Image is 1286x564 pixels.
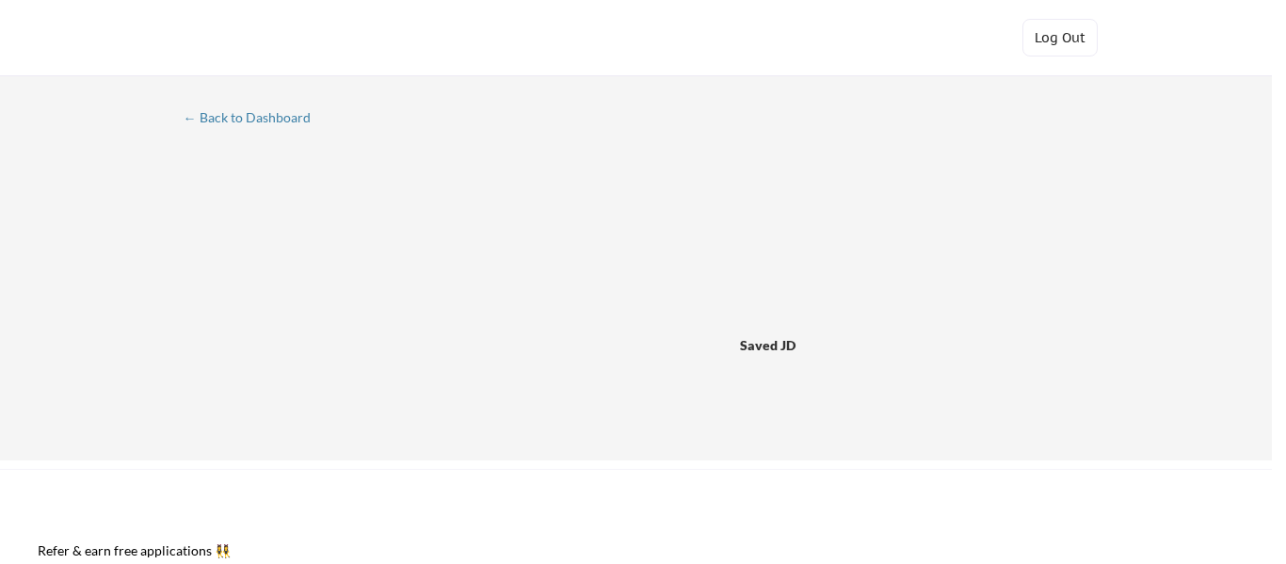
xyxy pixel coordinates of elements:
div: Saved JD [740,328,859,362]
div: These are all the jobs you've been applied to so far. [188,242,311,262]
button: Log Out [1022,19,1098,56]
a: Refer & earn free applications 👯‍♀️ [38,544,596,564]
a: ← Back to Dashboard [184,110,325,129]
div: These are job applications we think you'd be a good fit for, but couldn't apply you to automatica... [325,242,463,262]
div: ← Back to Dashboard [184,111,325,124]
